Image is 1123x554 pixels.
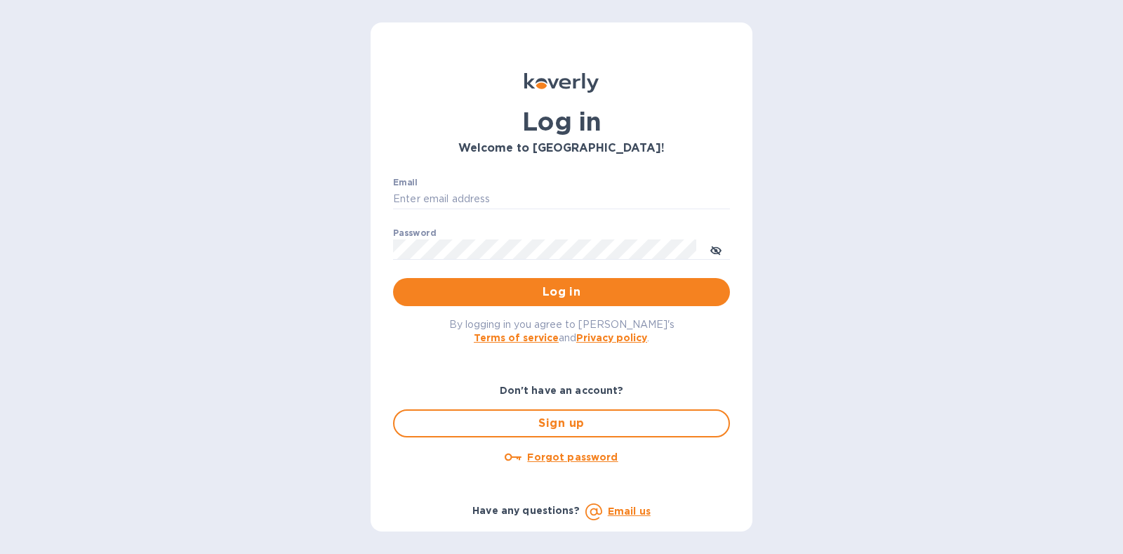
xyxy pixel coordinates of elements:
[500,385,624,396] b: Don't have an account?
[449,319,675,343] span: By logging in you agree to [PERSON_NAME]'s and .
[472,505,580,516] b: Have any questions?
[608,506,651,517] a: Email us
[576,332,647,343] a: Privacy policy
[393,142,730,155] h3: Welcome to [GEOGRAPHIC_DATA]!
[702,235,730,263] button: toggle password visibility
[524,73,599,93] img: Koverly
[406,415,717,432] span: Sign up
[393,229,436,237] label: Password
[474,332,559,343] a: Terms of service
[393,189,730,210] input: Enter email address
[393,278,730,306] button: Log in
[404,284,719,301] span: Log in
[393,409,730,437] button: Sign up
[393,178,418,187] label: Email
[393,107,730,136] h1: Log in
[527,451,618,463] u: Forgot password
